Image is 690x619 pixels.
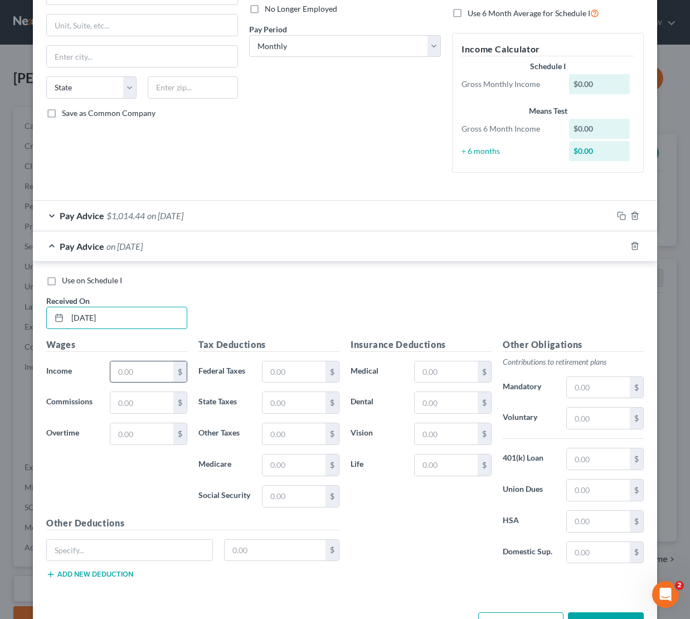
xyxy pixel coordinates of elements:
[630,408,643,429] div: $
[478,361,491,383] div: $
[461,61,634,72] div: Schedule I
[263,486,325,507] input: 0.00
[193,361,256,383] label: Federal Taxes
[478,423,491,444] div: $
[173,361,187,383] div: $
[345,454,409,476] label: Life
[630,511,643,532] div: $
[567,408,630,429] input: 0.00
[351,338,492,352] h5: Insurance Deductions
[249,25,287,34] span: Pay Period
[567,377,630,398] input: 0.00
[110,423,173,444] input: 0.00
[60,210,104,221] span: Pay Advice
[263,392,325,413] input: 0.00
[47,540,212,561] input: Specify...
[265,4,337,13] span: No Longer Employed
[415,361,478,383] input: 0.00
[60,241,104,252] span: Pay Advice
[569,141,630,161] div: $0.00
[225,540,326,561] input: 0.00
[567,542,630,563] input: 0.00
[345,361,409,383] label: Medical
[325,540,339,561] div: $
[630,542,643,563] div: $
[41,391,104,414] label: Commissions
[630,377,643,398] div: $
[47,46,237,67] input: Enter city...
[325,361,339,383] div: $
[173,423,187,444] div: $
[110,361,173,383] input: 0.00
[569,119,630,139] div: $0.00
[193,454,256,476] label: Medicare
[497,407,561,429] label: Voluntary
[193,391,256,414] label: State Taxes
[46,516,339,530] h5: Other Deductions
[497,541,561,564] label: Domestic Sup.
[461,42,634,56] h5: Income Calculator
[415,454,478,476] input: 0.00
[110,392,173,413] input: 0.00
[503,338,644,352] h5: Other Obligations
[325,454,339,476] div: $
[415,423,478,444] input: 0.00
[263,361,325,383] input: 0.00
[173,392,187,413] div: $
[46,570,133,579] button: Add new deduction
[456,123,563,134] div: Gross 6 Month Income
[345,391,409,414] label: Dental
[62,108,156,118] span: Save as Common Company
[497,479,561,501] label: Union Dues
[62,275,122,285] span: Use on Schedule I
[569,74,630,94] div: $0.00
[193,485,256,507] label: Social Security
[567,480,630,501] input: 0.00
[652,581,679,608] iframe: Intercom live chat
[47,14,237,36] input: Unit, Suite, etc...
[456,146,563,157] div: ÷ 6 months
[67,307,187,328] input: MM/DD/YYYY
[106,210,145,221] span: $1,014.44
[415,392,478,413] input: 0.00
[193,423,256,445] label: Other Taxes
[325,486,339,507] div: $
[325,392,339,413] div: $
[468,8,590,18] span: Use 6 Month Average for Schedule I
[46,366,72,375] span: Income
[456,79,563,90] div: Gross Monthly Income
[106,241,143,252] span: on [DATE]
[148,76,238,99] input: Enter zip...
[198,338,339,352] h5: Tax Deductions
[461,105,634,117] div: Means Test
[263,423,325,444] input: 0.00
[630,480,643,501] div: $
[46,338,187,352] h5: Wages
[345,423,409,445] label: Vision
[478,454,491,476] div: $
[675,581,684,590] span: 2
[497,510,561,533] label: HSA
[503,356,644,367] p: Contributions to retirement plans
[497,376,561,399] label: Mandatory
[630,448,643,470] div: $
[497,448,561,470] label: 401(k) Loan
[478,392,491,413] div: $
[567,448,630,470] input: 0.00
[46,296,90,306] span: Received On
[567,511,630,532] input: 0.00
[263,454,325,476] input: 0.00
[41,423,104,445] label: Overtime
[325,423,339,444] div: $
[147,210,183,221] span: on [DATE]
